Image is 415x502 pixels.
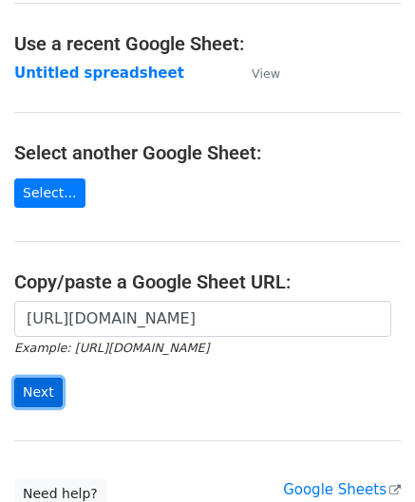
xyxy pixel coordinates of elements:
[252,66,280,81] small: View
[14,301,391,337] input: Paste your Google Sheet URL here
[14,270,401,293] h4: Copy/paste a Google Sheet URL:
[320,411,415,502] iframe: Chat Widget
[14,141,401,164] h4: Select another Google Sheet:
[14,65,184,82] a: Untitled spreadsheet
[14,32,401,55] h4: Use a recent Google Sheet:
[14,378,63,407] input: Next
[14,341,209,355] small: Example: [URL][DOMAIN_NAME]
[233,65,280,82] a: View
[14,178,85,208] a: Select...
[283,481,401,498] a: Google Sheets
